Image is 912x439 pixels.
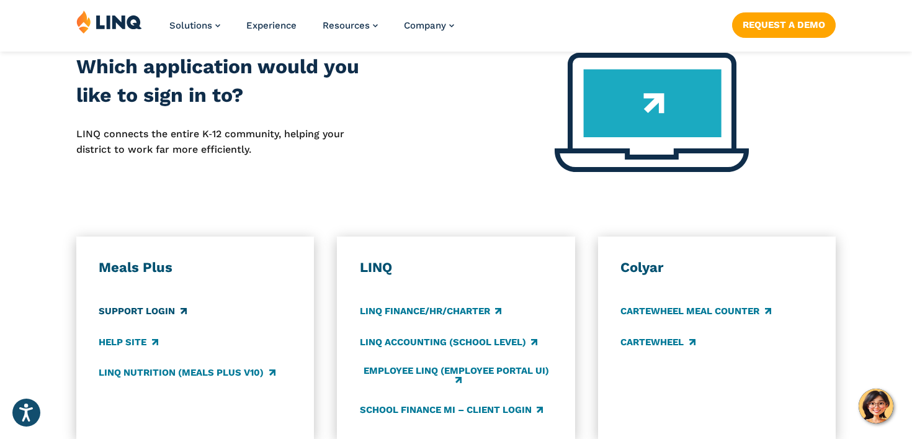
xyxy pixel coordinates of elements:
a: LINQ Finance/HR/Charter [360,305,501,319]
a: CARTEWHEEL Meal Counter [620,305,771,319]
span: Solutions [169,20,212,31]
a: Help Site [99,335,158,349]
h3: LINQ [360,259,552,276]
span: Resources [323,20,370,31]
h2: Which application would you like to sign in to? [76,53,380,109]
img: LINQ | K‑12 Software [76,10,142,34]
a: LINQ Accounting (school level) [360,335,537,349]
h3: Meals Plus [99,259,291,276]
button: Hello, have a question? Let’s chat. [859,389,893,423]
a: Resources [323,20,378,31]
p: LINQ connects the entire K‑12 community, helping your district to work far more efficiently. [76,127,380,157]
a: Solutions [169,20,220,31]
a: Support Login [99,305,186,319]
nav: Primary Navigation [169,10,454,51]
span: Company [404,20,446,31]
a: Request a Demo [732,12,836,37]
a: Experience [246,20,297,31]
nav: Button Navigation [732,10,836,37]
a: Employee LINQ (Employee Portal UI) [360,366,552,386]
a: LINQ Nutrition (Meals Plus v10) [99,366,275,379]
h3: Colyar [620,259,813,276]
a: CARTEWHEEL [620,335,695,349]
a: School Finance MI – Client Login [360,403,543,417]
a: Company [404,20,454,31]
